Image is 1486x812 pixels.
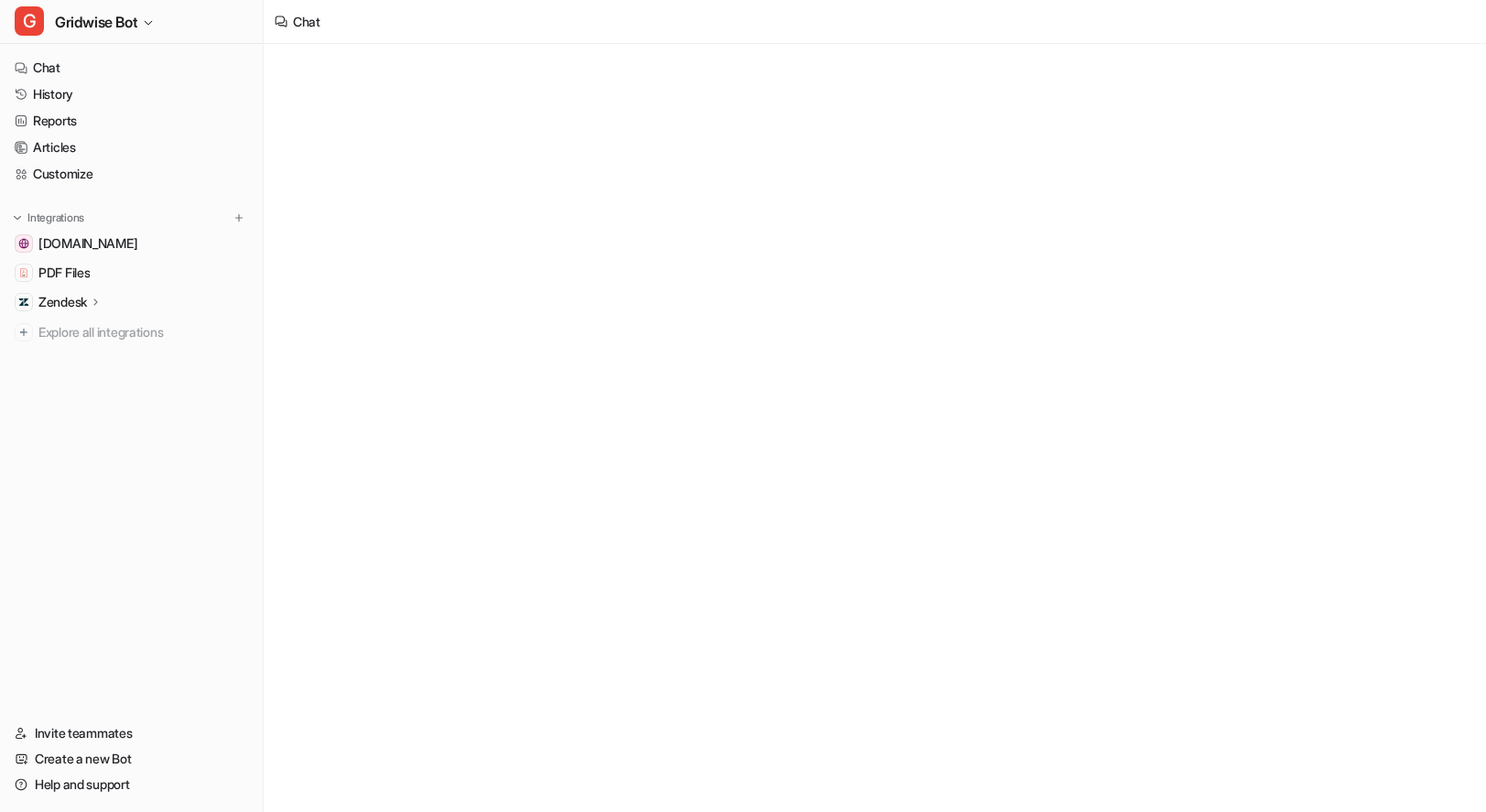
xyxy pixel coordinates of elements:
a: Create a new Bot [7,746,255,772]
a: Articles [7,135,255,160]
button: Integrations [7,209,90,227]
a: Customize [7,161,255,187]
img: PDF Files [18,267,29,278]
a: Invite teammates [7,720,255,746]
span: PDF Files [38,264,90,282]
div: Chat [293,12,320,31]
img: Zendesk [18,297,29,308]
span: [DOMAIN_NAME] [38,234,137,253]
a: Chat [7,55,255,81]
p: Integrations [27,211,84,225]
span: Gridwise Bot [55,9,137,35]
p: Zendesk [38,293,87,311]
a: Reports [7,108,255,134]
span: Explore all integrations [38,318,248,347]
img: explore all integrations [15,323,33,341]
img: expand menu [11,211,24,224]
a: History [7,81,255,107]
a: Explore all integrations [7,319,255,345]
span: G [15,6,44,36]
img: gridwise.io [18,238,29,249]
img: menu_add.svg [233,211,245,224]
a: PDF FilesPDF Files [7,260,255,286]
a: Help and support [7,772,255,797]
a: gridwise.io[DOMAIN_NAME] [7,231,255,256]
